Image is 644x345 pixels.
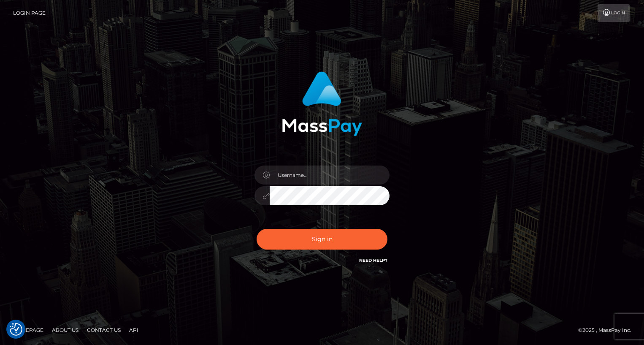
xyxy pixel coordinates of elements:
a: Login [598,4,630,22]
a: About Us [49,323,82,337]
a: API [126,323,142,337]
input: Username... [270,166,390,185]
img: Revisit consent button [10,323,22,336]
div: © 2025 , MassPay Inc. [578,326,638,335]
button: Consent Preferences [10,323,22,336]
button: Sign in [257,229,387,250]
a: Contact Us [84,323,124,337]
a: Login Page [13,4,46,22]
img: MassPay Login [282,71,362,136]
a: Homepage [9,323,47,337]
a: Need Help? [359,258,387,263]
